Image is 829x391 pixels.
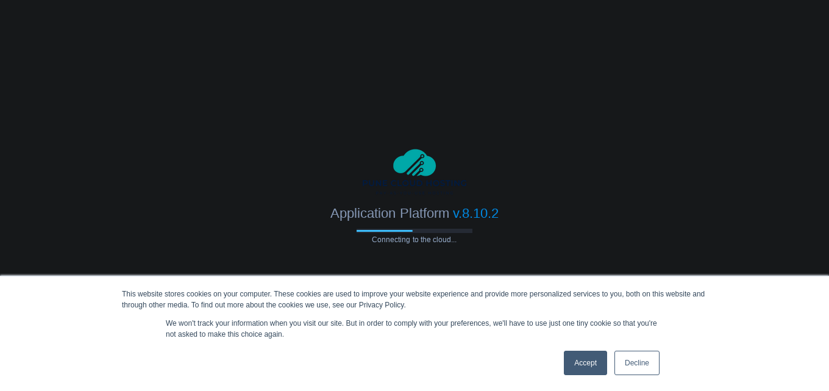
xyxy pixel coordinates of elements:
p: We won't track your information when you visit our site. But in order to comply with your prefere... [166,318,663,340]
a: Accept [564,351,607,375]
span: Connecting to the cloud... [357,235,472,244]
img: pch.png [323,148,506,196]
a: Decline [614,351,660,375]
span: Application Platform [330,206,449,221]
span: v.8.10.2 [453,206,499,221]
div: This website stores cookies on your computer. These cookies are used to improve your website expe... [122,289,707,310]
